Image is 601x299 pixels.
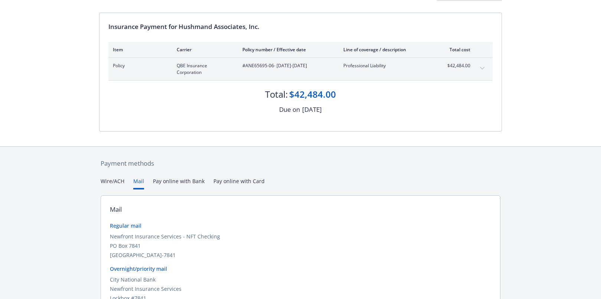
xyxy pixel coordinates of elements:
[177,46,231,53] div: Carrier
[302,105,322,114] div: [DATE]
[343,46,431,53] div: Line of coverage / description
[110,285,491,293] div: Newfront Insurance Services
[110,205,122,214] div: Mail
[153,177,205,189] button: Pay online with Bank
[101,177,124,189] button: Wire/ACH
[442,62,470,69] span: $42,484.00
[110,276,491,283] div: City National Bank
[110,222,491,230] div: Regular mail
[177,62,231,76] span: QBE Insurance Corporation
[113,62,165,69] span: Policy
[101,159,500,168] div: Payment methods
[110,265,491,273] div: Overnight/priority mail
[242,46,331,53] div: Policy number / Effective date
[289,88,336,101] div: $42,484.00
[343,62,431,69] span: Professional Liability
[108,22,493,32] div: Insurance Payment for Hushmand Associates, Inc.
[110,242,491,250] div: PO Box 7841
[442,46,470,53] div: Total cost
[113,46,165,53] div: Item
[108,58,493,80] div: PolicyQBE Insurance Corporation#ANE65695-06- [DATE]-[DATE]Professional Liability$42,484.00expand ...
[242,62,331,69] span: #ANE65695-06 - [DATE]-[DATE]
[265,88,288,101] div: Total:
[476,62,488,74] button: expand content
[110,233,491,240] div: Newfront Insurance Services - NFT Checking
[279,105,300,114] div: Due on
[110,251,491,259] div: [GEOGRAPHIC_DATA]-7841
[133,177,144,189] button: Mail
[213,177,265,189] button: Pay online with Card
